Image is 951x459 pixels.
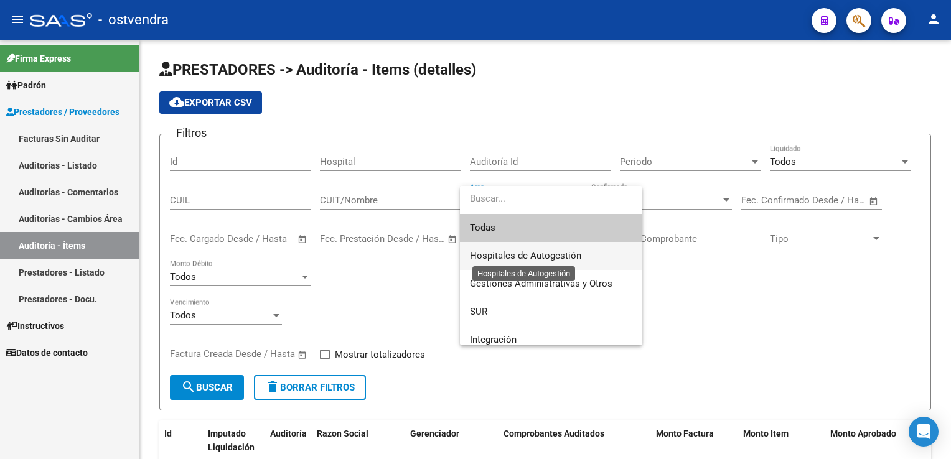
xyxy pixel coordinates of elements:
[470,250,581,261] span: Hospitales de Autogestión
[470,214,632,242] span: Todas
[470,306,487,317] span: SUR
[470,334,517,345] span: Integración
[460,185,640,213] input: dropdown search
[470,278,612,289] span: Gestiones Administrativas y Otros
[909,417,939,447] div: Open Intercom Messenger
